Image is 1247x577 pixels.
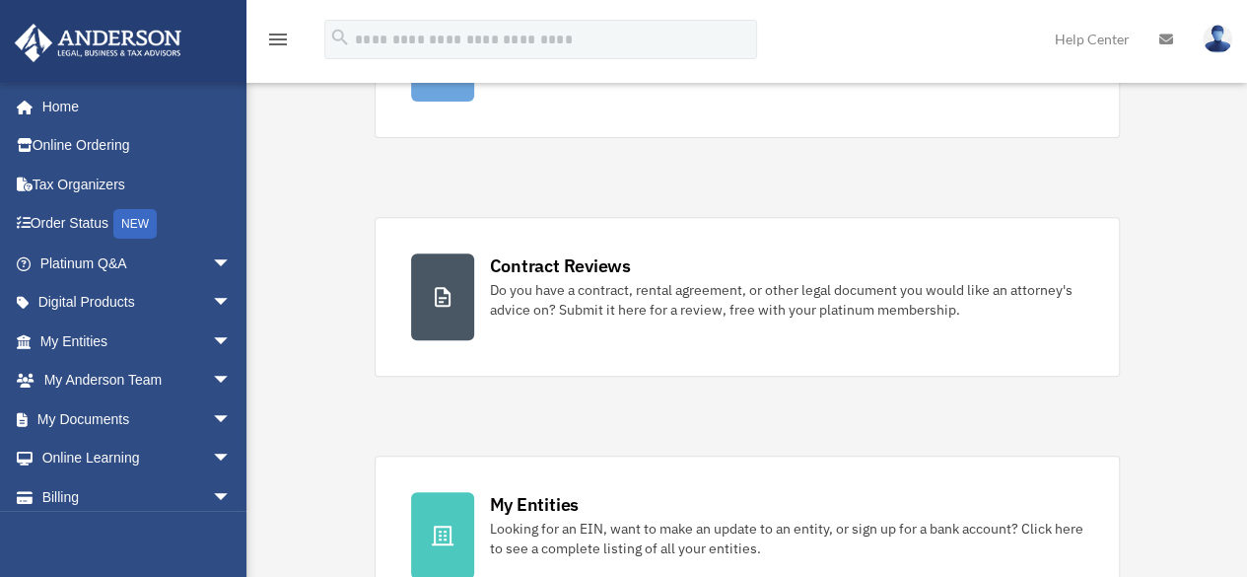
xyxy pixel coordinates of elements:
[212,439,251,479] span: arrow_drop_down
[1203,25,1232,53] img: User Pic
[14,439,261,478] a: Online Learningarrow_drop_down
[212,361,251,401] span: arrow_drop_down
[212,477,251,518] span: arrow_drop_down
[14,399,261,439] a: My Documentsarrow_drop_down
[266,28,290,51] i: menu
[14,165,261,204] a: Tax Organizers
[14,87,251,126] a: Home
[14,283,261,323] a: Digital Productsarrow_drop_down
[266,35,290,51] a: menu
[490,492,579,517] div: My Entities
[14,322,261,361] a: My Entitiesarrow_drop_down
[14,126,261,166] a: Online Ordering
[490,519,1083,558] div: Looking for an EIN, want to make an update to an entity, or sign up for a bank account? Click her...
[490,280,1083,320] div: Do you have a contract, rental agreement, or other legal document you would like an attorney's ad...
[14,361,261,400] a: My Anderson Teamarrow_drop_down
[14,477,261,517] a: Billingarrow_drop_down
[375,217,1120,377] a: Contract Reviews Do you have a contract, rental agreement, or other legal document you would like...
[9,24,187,62] img: Anderson Advisors Platinum Portal
[329,27,351,48] i: search
[113,209,157,239] div: NEW
[212,399,251,440] span: arrow_drop_down
[490,253,631,278] div: Contract Reviews
[212,244,251,284] span: arrow_drop_down
[212,283,251,324] span: arrow_drop_down
[212,322,251,362] span: arrow_drop_down
[14,204,261,245] a: Order StatusNEW
[14,244,261,283] a: Platinum Q&Aarrow_drop_down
